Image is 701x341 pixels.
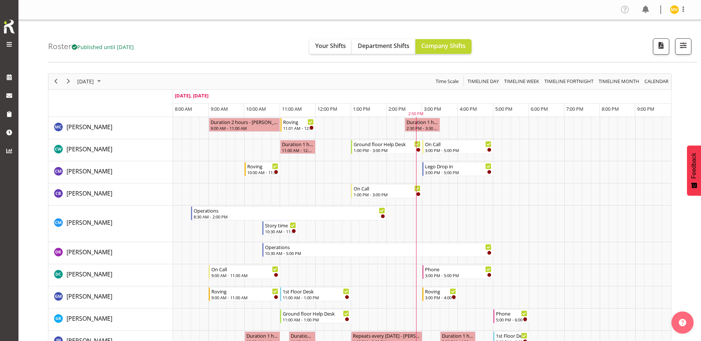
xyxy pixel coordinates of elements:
div: Repeats every [DATE] - [PERSON_NAME] [353,332,421,339]
div: 5:00 PM - 6:00 PM [496,317,527,323]
td: Aurora Catu resource [48,117,173,139]
td: Chris Broad resource [48,183,173,206]
span: [PERSON_NAME] [67,292,112,300]
a: [PERSON_NAME] [67,218,112,227]
div: Chamique Mamolo"s event - Roving Begin From Wednesday, October 8, 2025 at 10:00:00 AM GMT+13:00 E... [245,162,280,176]
td: Debra Robinson resource [48,242,173,264]
div: 10:30 AM - 11:30 AM [265,228,296,234]
div: Catherine Wilson"s event - Duration 1 hours - Catherine Wilson Begin From Wednesday, October 8, 2... [280,140,316,154]
span: 11:00 AM [282,106,302,112]
span: 10:00 AM [246,106,266,112]
td: Cindy Mulrooney resource [48,206,173,242]
span: [PERSON_NAME] [67,314,112,323]
div: Chamique Mamolo"s event - Lego Drop in Begin From Wednesday, October 8, 2025 at 3:00:00 PM GMT+13... [422,162,494,176]
div: previous period [50,74,62,89]
div: Duration 1 hours - [PERSON_NAME] [282,140,314,148]
button: October 2025 [76,77,104,86]
div: Catherine Wilson"s event - Ground floor Help Desk Begin From Wednesday, October 8, 2025 at 1:00:0... [351,140,422,154]
div: Lego Drop in [425,162,492,170]
a: [PERSON_NAME] [67,292,112,301]
div: Chris Broad"s event - On Call Begin From Wednesday, October 8, 2025 at 1:00:00 PM GMT+13:00 Ends ... [351,184,422,198]
div: Donald Cunningham"s event - On Call Begin From Wednesday, October 8, 2025 at 9:00:00 AM GMT+13:00... [209,265,280,279]
span: Feedback [691,153,697,179]
div: 9:00 AM - 11:00 AM [211,294,278,300]
div: Aurora Catu"s event - Duration 2 hours - Aurora Catu Begin From Wednesday, October 8, 2025 at 9:0... [209,118,280,132]
button: Download a PDF of the roster for the current day [653,38,669,55]
span: 4:00 PM [460,106,477,112]
div: 8:30 AM - 2:00 PM [194,214,385,220]
span: 7:00 PM [566,106,583,112]
img: help-xxl-2.png [679,319,686,326]
div: Gabriel McKay Smith"s event - Roving Begin From Wednesday, October 8, 2025 at 9:00:00 AM GMT+13:0... [209,287,280,301]
span: [PERSON_NAME] [67,123,112,131]
td: Chamique Mamolo resource [48,161,173,183]
div: Roving [283,118,314,125]
button: Department Shifts [352,39,415,54]
span: Timeline Day [467,77,500,86]
div: 1st Floor Desk [496,332,527,339]
span: 1:00 PM [353,106,370,112]
div: 11:00 AM - 1:00 PM [283,294,350,300]
span: [PERSON_NAME] [67,167,112,175]
span: [PERSON_NAME] [67,218,112,227]
div: 11:01 AM - 12:00 PM [283,125,314,131]
span: [PERSON_NAME] [67,248,112,256]
span: 12:00 PM [317,106,337,112]
div: 2:50 PM [408,111,423,117]
div: 10:00 AM - 11:00 AM [247,169,278,175]
div: Grace Roscoe-Squires"s event - Ground floor Help Desk Begin From Wednesday, October 8, 2025 at 11... [280,309,351,323]
button: Timeline Day [466,77,500,86]
div: Duration 1 hours - [PERSON_NAME] [442,332,474,339]
div: 3:00 PM - 4:00 PM [425,294,456,300]
button: Time Scale [435,77,460,86]
img: marion-van-voornveld11681.jpg [670,5,679,14]
button: Fortnight [543,77,595,86]
span: Company Shifts [421,42,466,50]
a: [PERSON_NAME] [67,270,112,279]
td: Donald Cunningham resource [48,264,173,286]
span: calendar [644,77,669,86]
div: Roving [425,287,456,295]
div: Debra Robinson"s event - Operations Begin From Wednesday, October 8, 2025 at 10:30:00 AM GMT+13:0... [262,243,494,257]
div: Duration 0 hours - [PERSON_NAME] [291,332,314,339]
a: [PERSON_NAME] [67,145,112,154]
span: [PERSON_NAME] [67,189,112,197]
a: [PERSON_NAME] [67,167,112,176]
button: Next [64,77,74,86]
span: Department Shifts [358,42,409,50]
button: Month [643,77,670,86]
div: Gabriel McKay Smith"s event - Roving Begin From Wednesday, October 8, 2025 at 3:00:00 PM GMT+13:0... [422,287,458,301]
button: Previous [51,77,61,86]
span: 2:00 PM [388,106,406,112]
div: next period [62,74,75,89]
div: Donald Cunningham"s event - Phone Begin From Wednesday, October 8, 2025 at 3:00:00 PM GMT+13:00 E... [422,265,494,279]
button: Your Shifts [309,39,352,54]
div: 9:00 AM - 11:00 AM [211,272,278,278]
div: Aurora Catu"s event - Duration 1 hours - Aurora Catu Begin From Wednesday, October 8, 2025 at 2:3... [405,118,440,132]
div: Story time [265,221,296,229]
span: 6:00 PM [531,106,548,112]
span: 3:00 PM [424,106,441,112]
div: 1:00 PM - 3:00 PM [354,192,421,197]
div: Cindy Mulrooney"s event - Story time Begin From Wednesday, October 8, 2025 at 10:30:00 AM GMT+13:... [262,221,298,235]
button: Feedback - Show survey [687,145,701,196]
td: Grace Roscoe-Squires resource [48,309,173,331]
div: Roving [247,162,278,170]
div: 11:00 AM - 1:00 PM [283,317,350,323]
div: Duration 1 hours - [PERSON_NAME] [406,118,438,125]
div: Roving [211,287,278,295]
span: [DATE] [76,77,95,86]
div: October 8, 2025 [75,74,105,89]
div: 3:00 PM - 5:00 PM [425,169,492,175]
div: Operations [194,207,385,214]
h4: Roster [48,42,134,51]
span: Published until [DATE] [72,43,134,51]
div: 1st Floor Desk [283,287,350,295]
button: Filter Shifts [675,38,691,55]
td: Catherine Wilson resource [48,139,173,161]
button: Timeline Week [503,77,541,86]
a: [PERSON_NAME] [67,189,112,198]
span: 8:00 PM [602,106,619,112]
